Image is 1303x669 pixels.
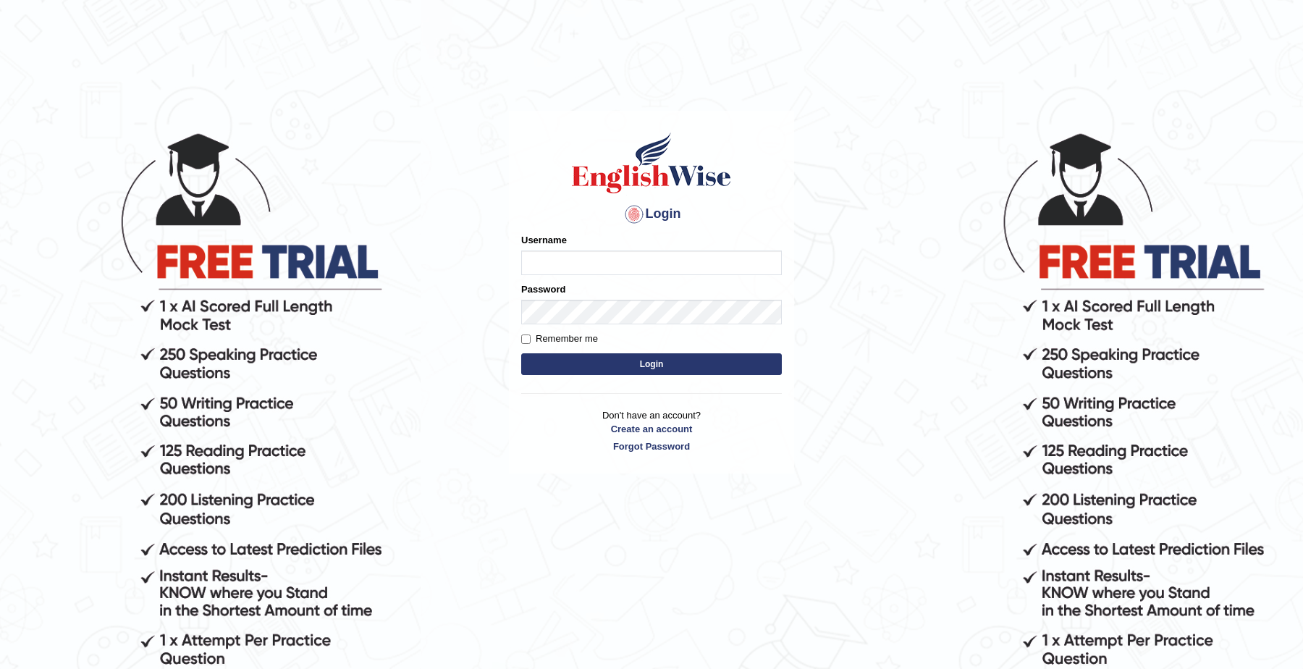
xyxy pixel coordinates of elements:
[521,353,782,375] button: Login
[521,334,531,344] input: Remember me
[521,422,782,436] a: Create an account
[521,332,598,346] label: Remember me
[569,130,734,195] img: Logo of English Wise sign in for intelligent practice with AI
[521,439,782,453] a: Forgot Password
[521,203,782,226] h4: Login
[521,408,782,453] p: Don't have an account?
[521,233,567,247] label: Username
[521,282,565,296] label: Password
